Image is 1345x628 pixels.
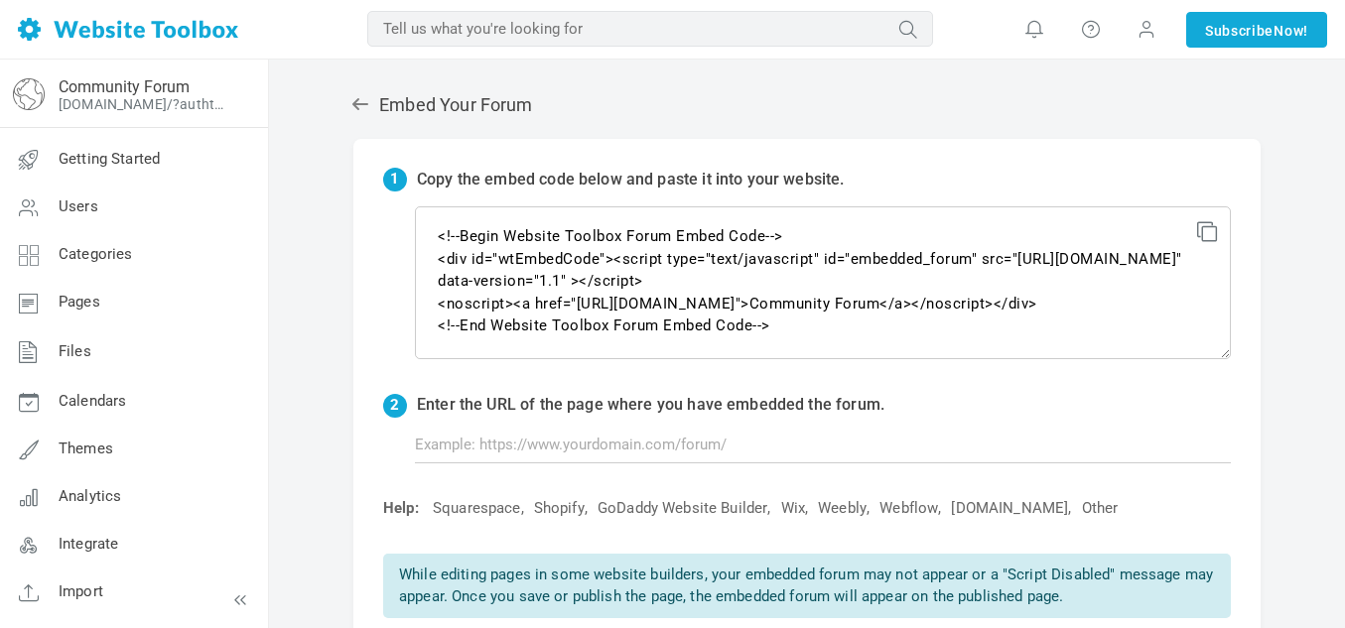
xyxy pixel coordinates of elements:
p: While editing pages in some website builders, your embedded forum may not appear or a "Script Dis... [383,554,1231,618]
a: GoDaddy Website Builder [598,498,767,519]
img: globe-icon.png [13,78,45,110]
span: Getting Started [59,150,160,168]
a: SubscribeNow! [1186,12,1327,48]
span: Pages [59,293,100,311]
a: Other [1082,498,1119,519]
a: [DOMAIN_NAME] [951,498,1068,519]
span: Calendars [59,392,126,410]
span: Now! [1274,20,1308,42]
a: Squarespace [433,498,521,519]
span: 1 [383,168,407,191]
span: Users [59,197,98,215]
span: 2 [383,394,407,418]
div: , , , , , , , [373,498,1231,519]
a: Shopify [534,498,585,519]
input: Tell us what you're looking for [367,11,933,47]
a: Webflow [879,498,938,519]
a: Weebly [818,498,867,519]
span: Analytics [59,487,121,505]
a: Wix [781,498,805,519]
h2: Embed Your Forum [350,94,1264,116]
span: Help: [383,499,419,517]
span: Files [59,342,91,360]
p: Enter the URL of the page where you have embedded the forum. [417,394,884,418]
p: Copy the embed code below and paste it into your website. [417,169,845,191]
span: Integrate [59,535,118,553]
a: Community Forum [59,77,190,96]
span: Themes [59,440,113,457]
input: Example: https://www.yourdomain.com/forum/ [415,426,1231,463]
textarea: <!--Begin Website Toolbox Forum Embed Code--> <div id="wtEmbedCode"><script type="text/javascript... [415,206,1231,359]
span: Categories [59,245,133,263]
a: [DOMAIN_NAME]/?authtoken=bf1630cb515e6848d64c8a6042a74aec&rememberMe=1 [59,96,231,112]
span: Import [59,582,103,600]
